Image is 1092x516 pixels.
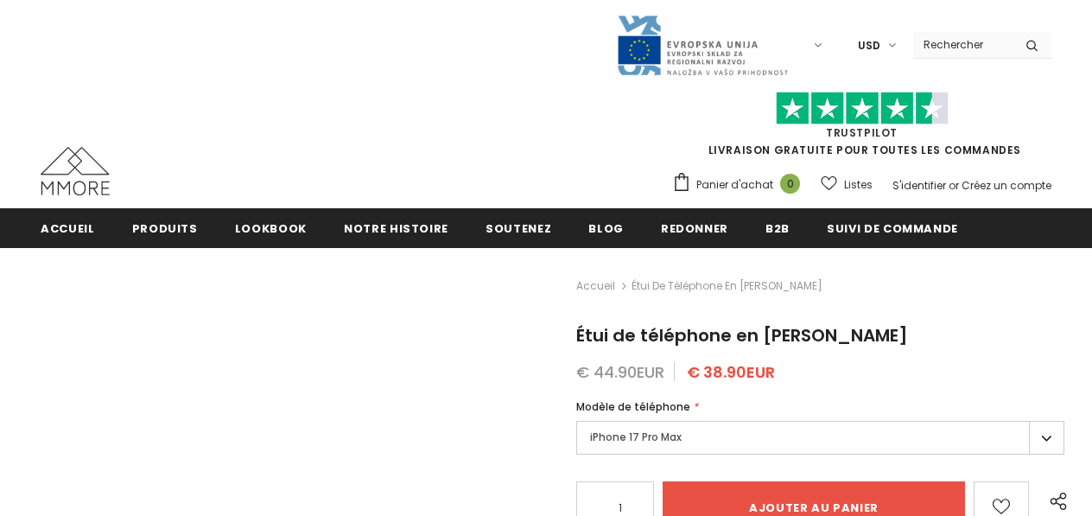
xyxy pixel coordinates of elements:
span: soutenez [486,220,551,237]
span: Suivi de commande [827,220,958,237]
a: B2B [765,208,790,247]
input: Search Site [913,32,1013,57]
span: Lookbook [235,220,307,237]
img: Javni Razpis [616,14,789,77]
a: Créez un compte [962,178,1051,193]
a: Produits [132,208,198,247]
span: Étui de téléphone en [PERSON_NAME] [632,276,822,296]
span: Étui de téléphone en [PERSON_NAME] [576,323,908,347]
a: Panier d'achat 0 [672,172,809,198]
span: Accueil [41,220,95,237]
a: Suivi de commande [827,208,958,247]
span: Produits [132,220,198,237]
span: € 44.90EUR [576,361,664,383]
a: TrustPilot [826,125,898,140]
a: Lookbook [235,208,307,247]
a: Listes [821,169,873,200]
a: Javni Razpis [616,37,789,52]
a: Accueil [41,208,95,247]
a: Notre histoire [344,208,448,247]
a: Blog [588,208,624,247]
span: Blog [588,220,624,237]
span: 0 [780,174,800,194]
span: Listes [844,176,873,194]
span: or [949,178,959,193]
span: USD [858,37,880,54]
label: iPhone 17 Pro Max [576,421,1064,455]
span: Redonner [661,220,728,237]
img: Cas MMORE [41,147,110,195]
span: LIVRAISON GRATUITE POUR TOUTES LES COMMANDES [672,99,1051,157]
span: Modèle de téléphone [576,399,690,414]
span: € 38.90EUR [687,361,775,383]
a: Accueil [576,276,615,296]
span: B2B [765,220,790,237]
span: Panier d'achat [696,176,773,194]
a: Redonner [661,208,728,247]
a: soutenez [486,208,551,247]
span: Notre histoire [344,220,448,237]
a: S'identifier [892,178,946,193]
img: Faites confiance aux étoiles pilotes [776,92,949,125]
